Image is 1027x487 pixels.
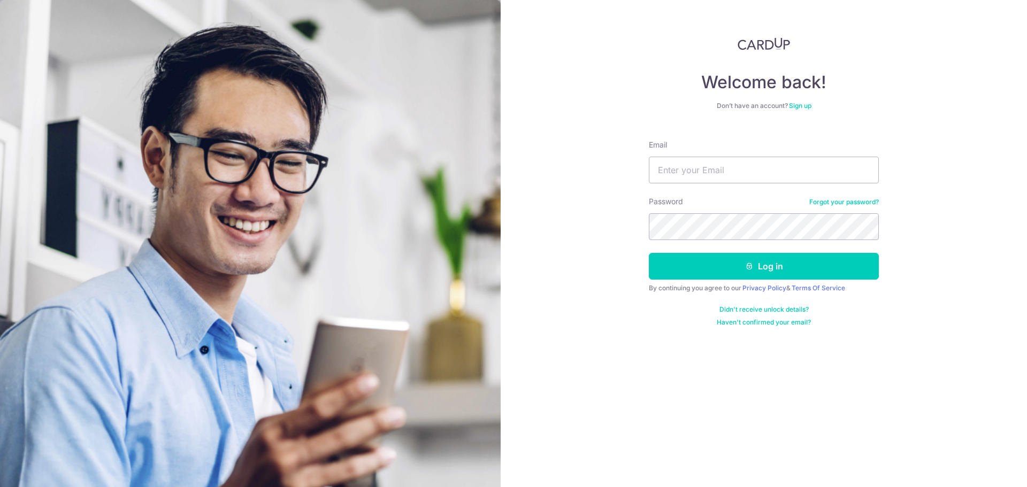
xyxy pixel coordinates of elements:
[792,284,845,292] a: Terms Of Service
[717,318,811,327] a: Haven't confirmed your email?
[649,72,879,93] h4: Welcome back!
[649,102,879,110] div: Don’t have an account?
[649,196,683,207] label: Password
[649,140,667,150] label: Email
[719,305,809,314] a: Didn't receive unlock details?
[789,102,811,110] a: Sign up
[738,37,790,50] img: CardUp Logo
[649,253,879,280] button: Log in
[809,198,879,206] a: Forgot your password?
[742,284,786,292] a: Privacy Policy
[649,284,879,292] div: By continuing you agree to our &
[649,157,879,183] input: Enter your Email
